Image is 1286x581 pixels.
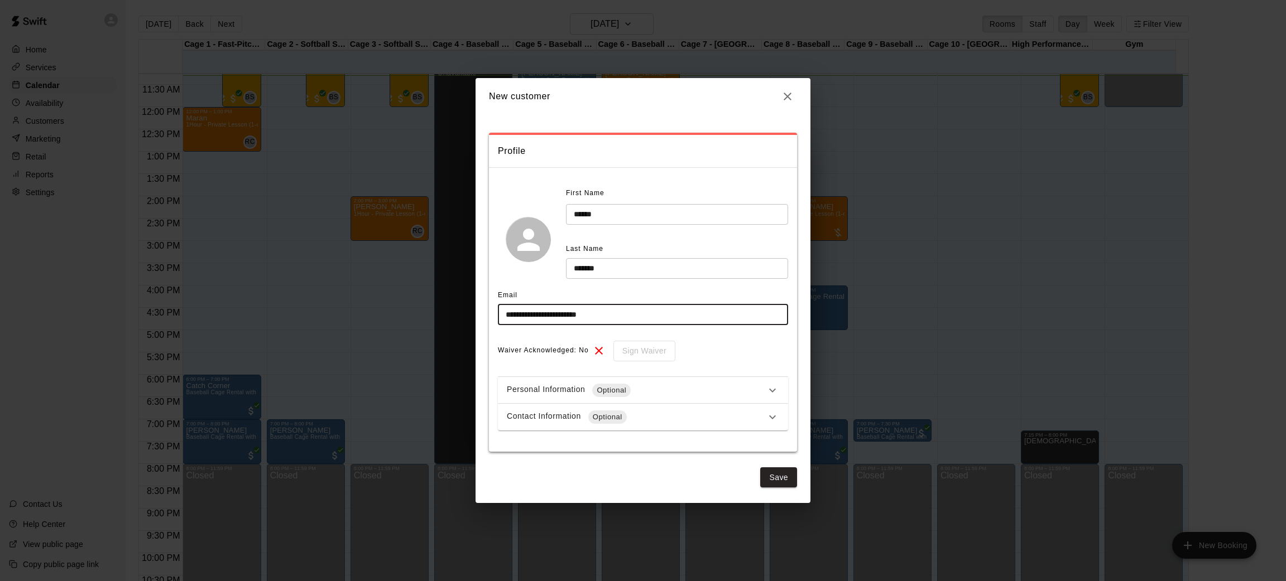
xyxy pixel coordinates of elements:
div: Contact Information [507,410,766,424]
span: Last Name [566,245,603,253]
span: Email [498,291,517,299]
span: Optional [592,385,631,396]
div: Personal Information [507,384,766,397]
span: Waiver Acknowledged: No [498,342,589,360]
span: First Name [566,185,604,202]
button: Save [760,467,797,488]
div: Personal InformationOptional [498,377,788,404]
h6: New customer [489,89,550,104]
div: To sign waivers in admin, this feature must be enabled in general settings [606,341,675,361]
div: Contact InformationOptional [498,404,788,430]
span: Optional [588,411,627,423]
span: Profile [498,144,788,158]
